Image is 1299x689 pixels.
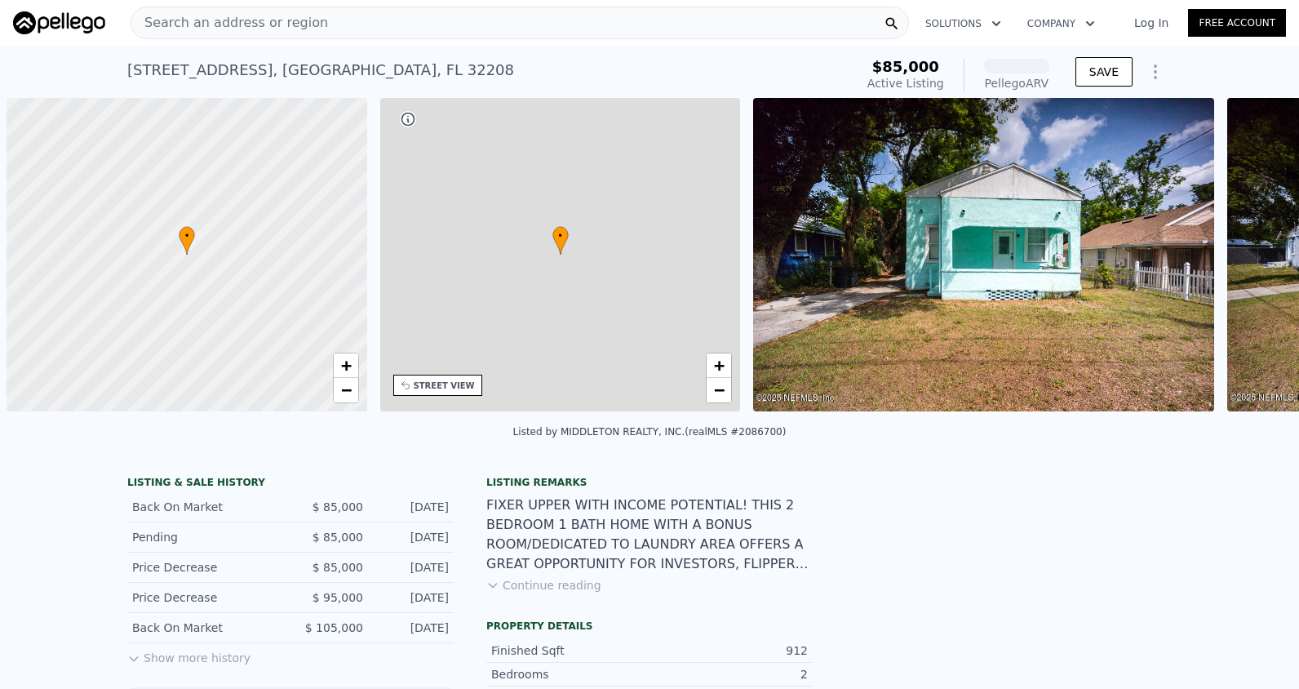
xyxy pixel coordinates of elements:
a: Free Account [1188,9,1286,37]
div: [DATE] [376,620,449,636]
span: − [714,380,725,400]
button: Show Options [1139,56,1172,88]
button: Continue reading [486,577,601,593]
div: [DATE] [376,589,449,606]
div: 912 [649,642,808,659]
a: Zoom in [334,353,358,378]
div: Back On Market [132,499,277,515]
a: Zoom in [707,353,731,378]
span: $ 95,000 [313,591,363,604]
div: STREET VIEW [414,380,475,392]
span: + [340,355,351,376]
div: Pellego ARV [984,75,1049,91]
div: [STREET_ADDRESS] , [GEOGRAPHIC_DATA] , FL 32208 [127,59,514,82]
span: • [552,229,569,243]
div: LISTING & SALE HISTORY [127,476,454,492]
div: Back On Market [132,620,277,636]
span: $ 85,000 [313,561,363,574]
div: Bedrooms [491,666,649,682]
div: Property details [486,620,813,633]
button: Company [1014,9,1108,38]
div: 2 [649,666,808,682]
div: Pending [132,529,277,545]
button: SAVE [1075,57,1133,87]
div: Finished Sqft [491,642,649,659]
span: • [179,229,195,243]
span: $85,000 [872,58,939,75]
span: Search an address or region [131,13,328,33]
div: Listing remarks [486,476,813,489]
span: $ 105,000 [305,621,363,634]
div: [DATE] [376,499,449,515]
div: Price Decrease [132,559,277,576]
a: Zoom out [334,378,358,402]
span: $ 85,000 [313,531,363,544]
span: − [340,380,351,400]
div: [DATE] [376,529,449,545]
div: • [179,226,195,255]
div: [DATE] [376,559,449,576]
img: Sale: 158160619 Parcel: 34246592 [753,98,1214,411]
a: Log In [1115,15,1188,31]
div: Price Decrease [132,589,277,606]
button: Solutions [912,9,1014,38]
button: Show more history [127,643,250,666]
img: Pellego [13,11,105,34]
a: Zoom out [707,378,731,402]
div: FIXER UPPER WITH INCOME POTENTIAL! THIS 2 BEDROOM 1 BATH HOME WITH A BONUS ROOM/DEDICATED TO LAUN... [486,496,813,574]
div: • [552,226,569,255]
span: + [714,355,725,376]
span: $ 85,000 [313,500,363,513]
div: Listed by MIDDLETON REALTY, INC. (realMLS #2086700) [513,426,787,438]
span: Active Listing [867,77,944,90]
